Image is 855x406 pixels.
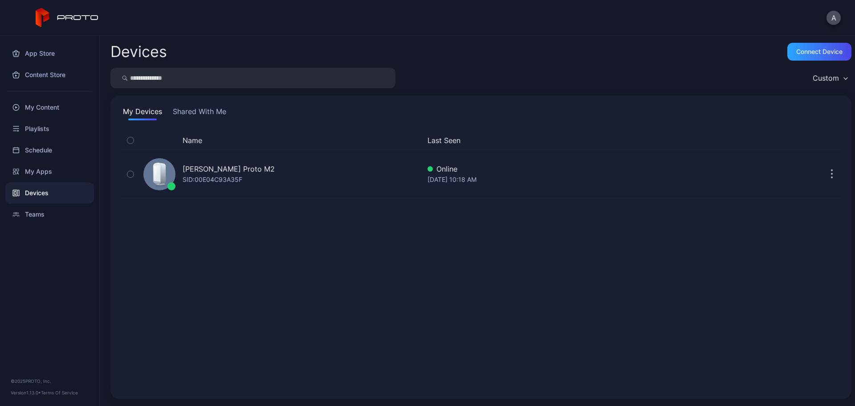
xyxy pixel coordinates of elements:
[183,164,275,174] div: [PERSON_NAME] Proto M2
[427,174,729,185] div: [DATE] 10:18 AM
[121,106,164,120] button: My Devices
[808,68,851,88] button: Custom
[5,97,94,118] a: My Content
[427,135,725,146] button: Last Seen
[11,390,41,395] span: Version 1.13.0 •
[5,43,94,64] a: App Store
[5,139,94,161] a: Schedule
[732,135,812,146] div: Update Device
[41,390,78,395] a: Terms Of Service
[183,135,202,146] button: Name
[11,377,89,385] div: © 2025 PROTO, Inc.
[5,204,94,225] a: Teams
[826,11,841,25] button: A
[5,64,94,86] a: Content Store
[171,106,228,120] button: Shared With Me
[5,161,94,182] a: My Apps
[787,43,851,61] button: Connect device
[427,164,729,174] div: Online
[110,44,167,60] h2: Devices
[5,182,94,204] a: Devices
[796,48,843,55] div: Connect device
[183,174,242,185] div: SID: 00E04C93A35F
[813,74,839,82] div: Custom
[823,135,841,146] div: Options
[5,118,94,139] a: Playlists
